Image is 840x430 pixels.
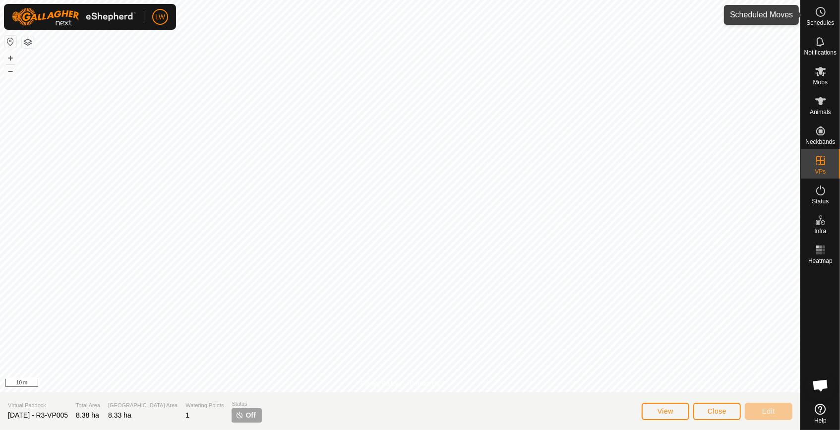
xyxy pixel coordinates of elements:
[232,400,261,408] span: Status
[708,407,726,415] span: Close
[185,401,224,410] span: Watering Points
[801,400,840,428] a: Help
[804,50,837,56] span: Notifications
[12,8,136,26] img: Gallagher Logo
[76,411,99,419] span: 8.38 ha
[361,379,398,388] a: Privacy Policy
[4,36,16,48] button: Reset Map
[693,403,741,420] button: Close
[76,401,100,410] span: Total Area
[812,198,829,204] span: Status
[808,258,833,264] span: Heatmap
[4,52,16,64] button: +
[245,410,255,421] span: Off
[8,401,68,410] span: Virtual Paddock
[185,411,189,419] span: 1
[814,228,826,234] span: Infra
[4,65,16,77] button: –
[108,401,178,410] span: [GEOGRAPHIC_DATA] Area
[814,418,827,424] span: Help
[745,403,792,420] button: Edit
[155,12,165,22] span: LW
[658,407,673,415] span: View
[815,169,826,175] span: VPs
[642,403,689,420] button: View
[8,411,68,419] span: [DATE] - R3-VP005
[805,139,835,145] span: Neckbands
[813,79,828,85] span: Mobs
[108,411,131,419] span: 8.33 ha
[410,379,439,388] a: Contact Us
[22,36,34,48] button: Map Layers
[762,407,775,415] span: Edit
[236,411,243,419] img: turn-off
[806,370,836,400] a: Open chat
[806,20,834,26] span: Schedules
[810,109,831,115] span: Animals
